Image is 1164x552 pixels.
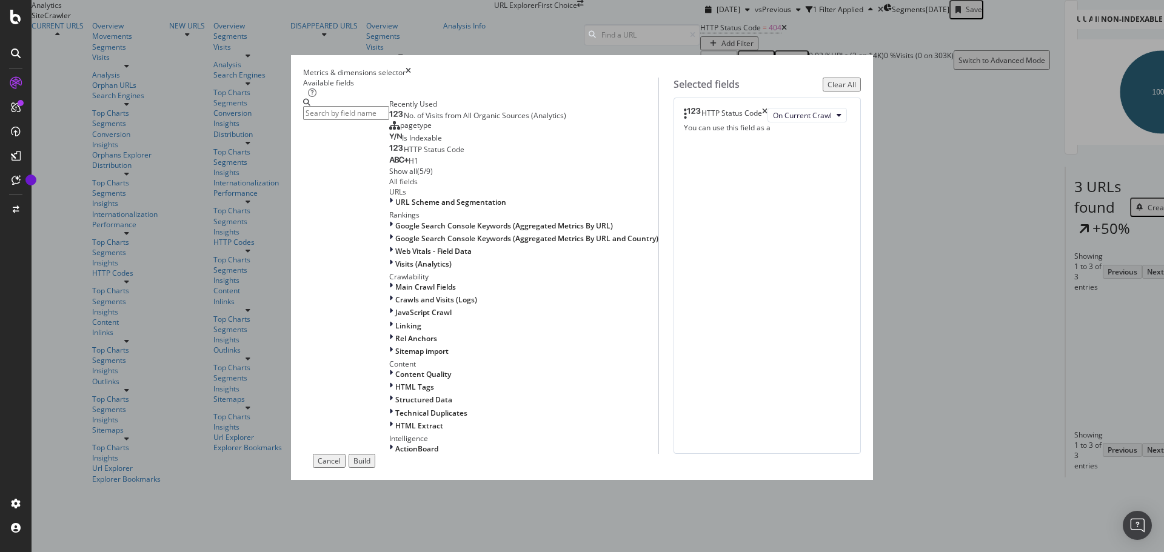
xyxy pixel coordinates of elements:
[395,246,472,256] span: Web Vitals - Field Data
[395,408,467,418] span: Technical Duplicates
[402,133,442,143] span: Is Indexable
[395,221,613,231] span: Google Search Console Keywords (Aggregated Metrics By URL)
[395,282,456,292] span: Main Crawl Fields
[404,110,566,121] span: No. of Visits from All Organic Sources (Analytics)
[318,456,341,466] div: Cancel
[395,444,438,454] span: ActionBoard
[409,156,418,166] span: H1
[395,382,434,392] span: HTML Tags
[353,456,370,466] div: Build
[389,99,658,109] div: Recently Used
[762,108,768,122] div: times
[395,346,449,356] span: Sitemap import
[823,78,861,91] button: Clear All
[406,67,411,78] div: times
[389,271,658,282] div: Crawlability
[395,233,658,244] span: Google Search Console Keywords (Aggregated Metrics By URL and Country)
[1123,511,1152,540] div: Open Intercom Messenger
[395,369,451,379] span: Content Quality
[395,333,437,344] span: Rel Anchors
[395,259,452,269] span: Visits (Analytics)
[349,454,375,468] button: Build
[684,108,851,122] div: HTTP Status CodetimesOn Current Crawl
[768,108,847,122] button: On Current Crawl
[684,122,851,133] div: You can use this field as a
[313,454,346,468] button: Cancel
[303,67,406,78] div: Metrics & dimensions selector
[400,120,432,130] span: pagetype
[303,78,658,88] div: Available fields
[395,197,506,207] span: URL Scheme and Segmentation
[395,394,452,405] span: Structured Data
[417,166,433,176] div: ( 5 / 9 )
[773,110,832,121] span: On Current Crawl
[389,166,417,176] div: Show all
[674,78,740,91] div: Selected fields
[404,144,464,155] span: HTTP Status Code
[828,79,856,90] div: Clear All
[389,176,658,187] div: All fields
[389,359,658,369] div: Content
[701,108,762,122] div: HTTP Status Code
[395,307,452,318] span: JavaScript Crawl
[389,210,658,220] div: Rankings
[395,421,443,431] span: HTML Extract
[291,55,873,480] div: modal
[395,321,421,331] span: Linking
[303,106,389,120] input: Search by field name
[389,433,658,444] div: Intelligence
[395,294,477,305] span: Crawls and Visits (Logs)
[389,187,658,197] div: URLs
[25,175,36,185] div: Tooltip anchor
